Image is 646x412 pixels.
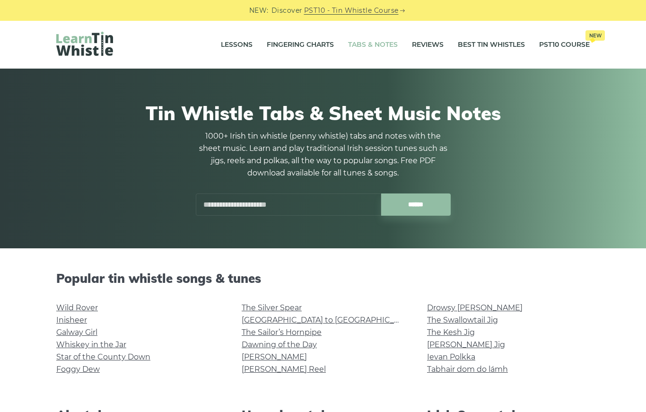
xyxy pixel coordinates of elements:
img: LearnTinWhistle.com [56,32,113,56]
a: Fingering Charts [267,33,334,57]
a: Dawning of the Day [242,340,317,349]
a: The Swallowtail Jig [427,316,498,324]
h2: Popular tin whistle songs & tunes [56,271,590,286]
a: Best Tin Whistles [458,33,525,57]
a: [GEOGRAPHIC_DATA] to [GEOGRAPHIC_DATA] [242,316,416,324]
a: The Kesh Jig [427,328,475,337]
a: Inisheer [56,316,87,324]
a: Whiskey in the Jar [56,340,126,349]
a: Drowsy [PERSON_NAME] [427,303,523,312]
a: Wild Rover [56,303,98,312]
a: Ievan Polkka [427,352,475,361]
span: New [585,30,605,41]
a: PST10 CourseNew [539,33,590,57]
a: Galway Girl [56,328,97,337]
p: 1000+ Irish tin whistle (penny whistle) tabs and notes with the sheet music. Learn and play tradi... [195,130,451,179]
a: Lessons [221,33,253,57]
a: Tabs & Notes [348,33,398,57]
a: [PERSON_NAME] Jig [427,340,505,349]
a: [PERSON_NAME] Reel [242,365,326,374]
a: Tabhair dom do lámh [427,365,508,374]
h1: Tin Whistle Tabs & Sheet Music Notes [56,102,590,124]
a: The Silver Spear [242,303,302,312]
a: Star of the County Down [56,352,150,361]
a: Foggy Dew [56,365,100,374]
a: The Sailor’s Hornpipe [242,328,322,337]
a: [PERSON_NAME] [242,352,307,361]
a: Reviews [412,33,444,57]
